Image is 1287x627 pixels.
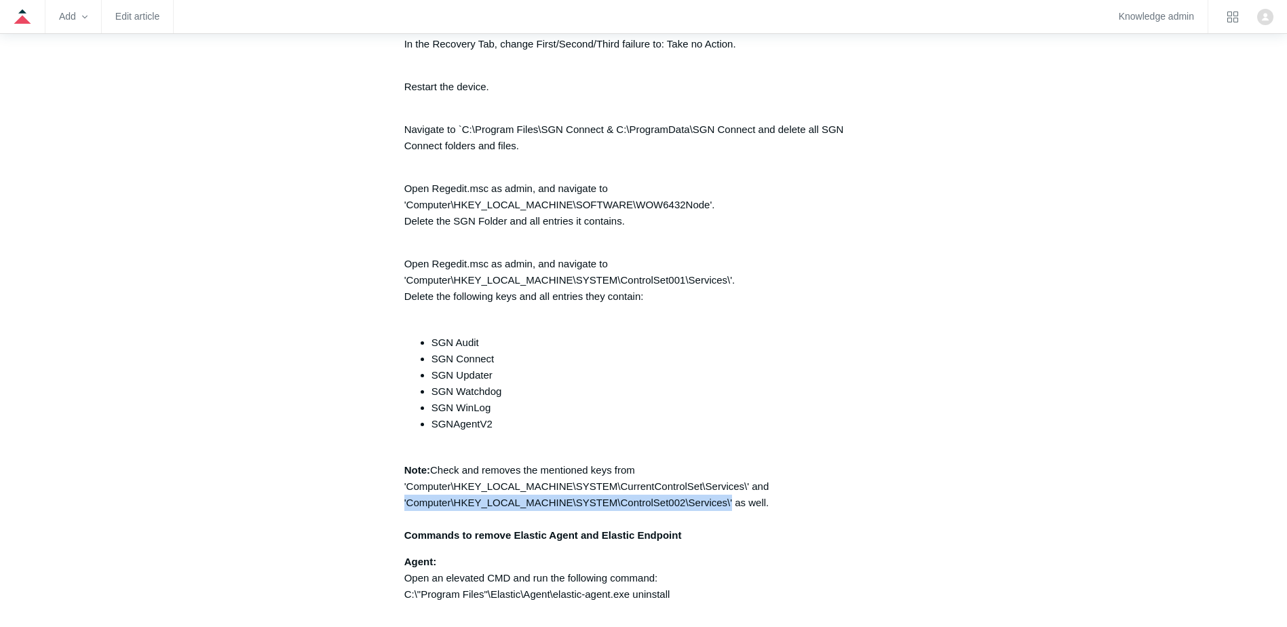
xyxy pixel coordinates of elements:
[431,367,883,383] li: SGN Updater
[404,529,682,541] strong: Commands to remove Elastic Agent and Elastic Endpoint
[431,351,883,367] li: SGN Connect
[1119,13,1194,20] a: Knowledge admin
[404,554,883,603] p: Open an elevated CMD and run the following command: C:\"Program Files"\Elastic\Agent\elastic-agen...
[1257,9,1273,25] zd-hc-trigger: Click your profile icon to open the profile menu
[404,240,883,321] p: Open Regedit.msc as admin, and navigate to 'Computer\HKEY_LOCAL_MACHINE\SYSTEM\ControlSet001\Serv...
[431,335,883,351] li: SGN Audit
[404,462,883,544] p: Check and removes the mentioned keys from 'Computer\HKEY_LOCAL_MACHINE\SYSTEM\CurrentControlSet\S...
[404,556,437,567] strong: Agent:
[59,13,88,20] zd-hc-trigger: Add
[431,383,883,400] li: SGN Watchdog
[431,416,883,449] li: SGNAgentV2
[404,164,883,229] p: Open Regedit.msc as admin, and navigate to 'Computer\HKEY_LOCAL_MACHINE\SOFTWARE\WOW6432Node'. De...
[1257,9,1273,25] img: user avatar
[404,105,883,154] p: Navigate to `C:\Program Files\SGN Connect & C:\ProgramData\SGN Connect and delete all SGN Connect...
[115,13,159,20] a: Edit article
[431,400,883,416] li: SGN WinLog
[404,464,430,476] strong: Note:
[404,62,883,95] p: Restart the device.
